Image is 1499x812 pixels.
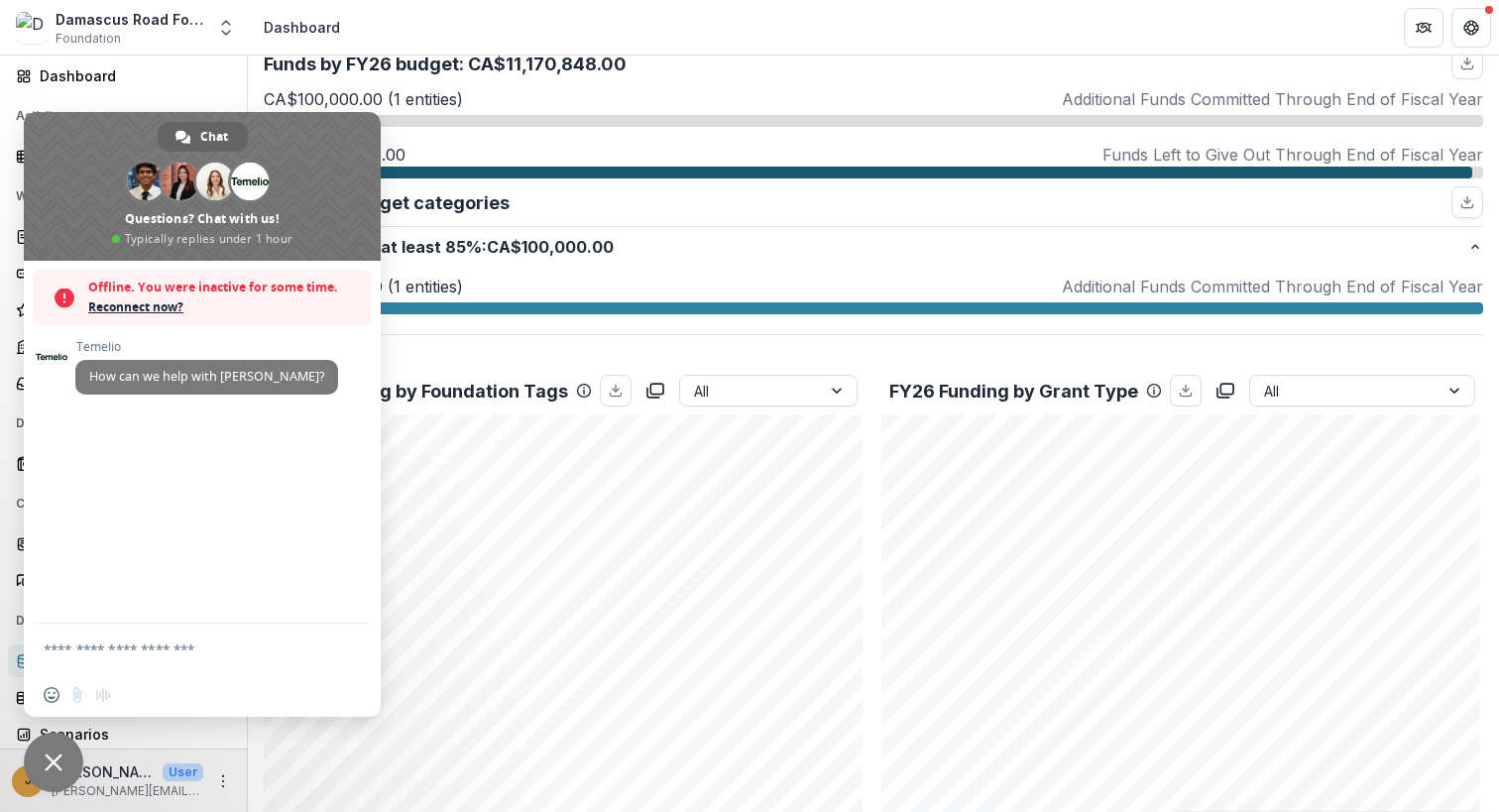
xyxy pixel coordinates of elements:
button: More [211,769,235,793]
button: Open entity switcher [212,8,240,48]
button: Open Contacts [8,488,239,520]
button: Open Data & Reporting [8,605,239,637]
div: Dashboard [40,65,223,86]
a: Dashboard [8,59,239,92]
a: Proposals [8,220,239,253]
button: download [1451,48,1483,79]
a: Document Templates [8,447,239,480]
span: Foundation [56,30,121,48]
span: Offline. You were inactive for some time. [88,278,362,297]
button: copy to clipboard [1210,375,1241,406]
div: International - at least 85%:CA$100,000.00 [264,267,1483,334]
p: International - at least 85% : CA$100,000.00 [264,235,1467,259]
button: download [1451,186,1483,218]
a: Reviewers [8,293,239,326]
span: Temelio [75,340,338,354]
span: Reconnect now? [88,297,362,317]
button: copy to clipboard [639,375,671,406]
span: Data & Reporting [16,614,211,628]
span: Activity [16,109,211,123]
span: Documents [16,416,211,430]
div: Dashboard [264,17,340,38]
p: FY26 Funding by Foundation Tags [272,378,568,405]
p: Additional Funds Committed Through End of Fiscal Year [1062,87,1483,111]
div: Scenarios [40,724,223,745]
a: Dashboard [8,644,239,677]
div: Damascus Road Foundation Workflow Sandbox [56,9,204,30]
a: Grantee Reports [8,367,239,400]
p: Funds Left to Give Out Through End of Fiscal Year [1102,143,1483,167]
p: FY26 Funding by Grant Type [889,378,1138,405]
p: User [163,763,203,781]
p: [PERSON_NAME] [52,761,155,782]
button: download [1170,375,1202,406]
div: Jason [25,774,32,787]
button: Get Help [1451,8,1491,48]
button: Partners [1404,8,1443,48]
a: Grantees [8,527,239,560]
button: download [600,375,632,406]
p: Funds by budget categories [264,189,510,216]
a: Payments [8,330,239,363]
span: Contacts [16,497,211,511]
span: Chat [200,122,228,152]
p: Additional Funds Committed Through End of Fiscal Year [1062,275,1483,298]
p: [PERSON_NAME][EMAIL_ADDRESS][DOMAIN_NAME] [52,782,203,800]
button: Open Documents [8,407,239,439]
button: International - at least 85%:CA$100,000.00 [264,227,1483,267]
span: How can we help with [PERSON_NAME]? [89,368,324,385]
img: Damascus Road Foundation Workflow Sandbox [16,12,48,44]
p: Funds by FY26 budget: CA$11,170,848.00 [264,51,627,77]
a: Communications [8,564,239,597]
a: Scenarios [8,718,239,751]
button: Open Workflows [8,180,239,212]
a: Form Builder [8,257,239,290]
span: Insert an emoji [44,687,59,703]
nav: breadcrumb [256,13,348,42]
p: CA$100,000.00 (1 entities) [264,87,463,111]
a: Tasks [8,140,239,173]
button: Open Activity [8,100,239,132]
a: Data Report [8,681,239,714]
textarea: Compose your message... [44,640,317,658]
span: Workflows [16,189,211,203]
div: Chat [158,122,248,152]
div: Close chat [24,733,83,792]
